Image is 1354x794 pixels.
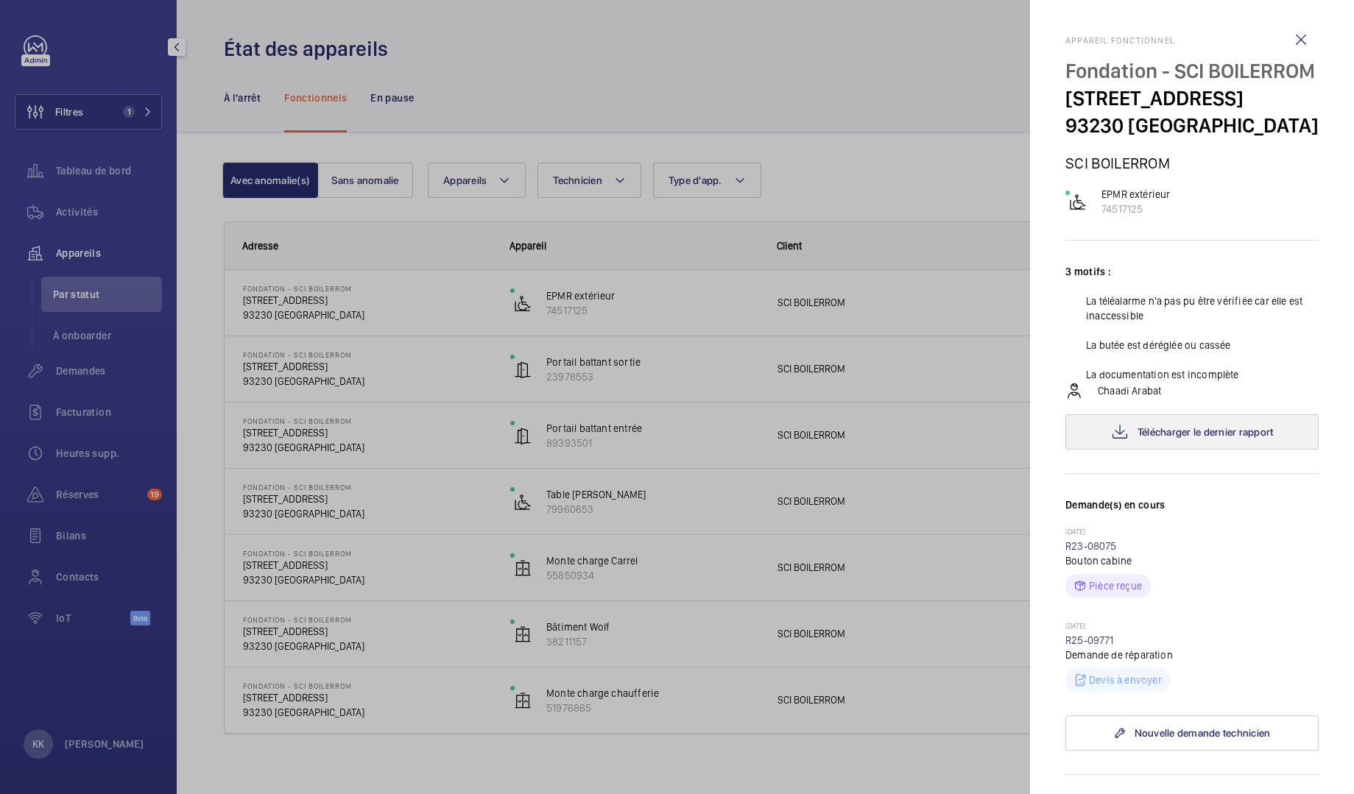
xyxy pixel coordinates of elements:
a: R23-08075 [1065,540,1117,552]
p: Fondation - SCI BOILERROM [1065,57,1319,85]
h2: Appareil fonctionnel [1065,35,1319,46]
p: La butée est déréglée ou cassée [1086,338,1231,352]
p: 93230 [GEOGRAPHIC_DATA] [1065,112,1319,139]
p: [STREET_ADDRESS] [1065,85,1319,112]
button: Télécharger le dernier rapport [1065,414,1319,450]
p: EPMR extérieur [1101,187,1171,202]
p: [DATE] [1065,527,1319,539]
p: [DATE] [1065,621,1319,633]
h3: Demande(s) en cours [1065,497,1319,527]
img: platform_lift.svg [1069,193,1087,210]
p: 3 motifs : [1065,264,1319,279]
p: Bouton cabine [1065,553,1319,568]
p: Chaadi Arabat [1098,383,1161,398]
p: La documentation est incomplète [1086,367,1239,382]
a: Nouvelle demande technicien [1065,715,1319,751]
p: 74517125 [1101,202,1171,216]
span: Télécharger le dernier rapport [1138,426,1274,438]
p: Devis à envoyer [1089,673,1162,687]
p: Pièce reçue [1089,578,1142,593]
p: Demande de réparation [1065,648,1319,662]
p: SCI BOILERROM [1065,154,1319,172]
a: R25-09771 [1065,634,1114,646]
p: La téléalarme n'a pas pu être vérifiée car elle est inaccessible [1086,294,1319,323]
